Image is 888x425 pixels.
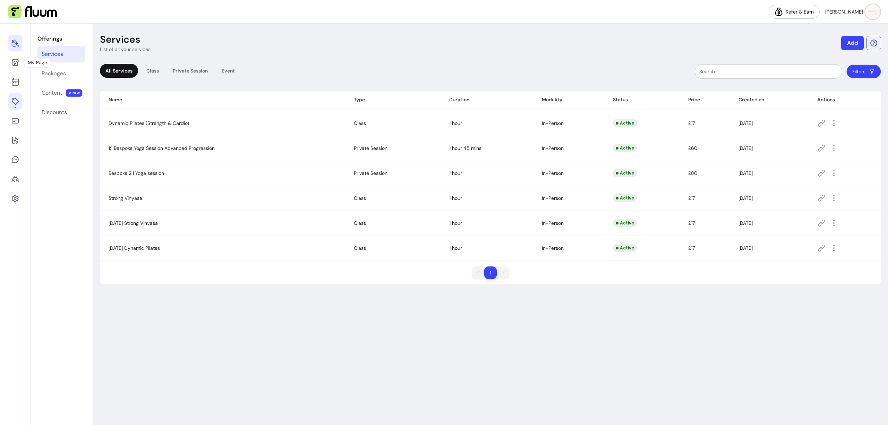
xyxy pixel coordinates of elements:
span: 1 hour [449,120,462,126]
span: [PERSON_NAME] [825,8,863,15]
div: Active [613,144,637,152]
img: avatar [866,5,880,19]
span: 1 hour 45 mins [449,145,481,151]
div: Active [613,219,637,227]
span: Dynamic Pilates (Strength & Cardio) [109,120,189,126]
a: Forms [8,132,22,148]
span: £60 [688,145,698,151]
span: Class [354,220,366,226]
span: NEW [66,89,83,97]
a: Packages [37,65,85,82]
a: Content NEW [37,85,85,101]
div: Services [42,50,63,58]
span: 1 hour [449,170,462,176]
p: Offerings [37,35,85,43]
span: 1 hour [449,245,462,251]
div: Event [216,64,240,78]
span: Class [354,120,366,126]
th: Created on [730,91,809,109]
span: 1 hour [449,220,462,226]
a: Refer & Earn [769,5,820,19]
span: Strong Vinyasa [109,195,142,201]
span: £80 [688,170,698,176]
a: Discounts [37,104,85,121]
span: £17 [688,220,695,226]
th: Status [605,91,680,109]
th: Name [100,91,345,109]
span: [DATE] Strong Vinyasa [109,220,158,226]
span: Private Session [354,145,387,151]
span: In-Person [542,145,564,151]
span: [DATE] [738,245,753,251]
a: Offerings [8,93,22,110]
span: Bespoke 2:1 Yoga session [109,170,164,176]
div: My Page [24,58,51,67]
a: Calendar [8,74,22,90]
a: My Page [8,54,22,71]
div: Private Session [167,64,213,78]
span: 1 hour [449,195,462,201]
a: Settings [8,190,22,207]
button: Filters [846,65,881,78]
a: Sales [8,112,22,129]
div: Active [613,119,637,127]
span: Private Session [354,170,387,176]
div: Active [613,244,637,252]
div: Packages [42,69,66,78]
span: £17 [688,245,695,251]
span: £17 [688,195,695,201]
span: Class [354,195,366,201]
span: [DATE] Dynamic Pilates [109,245,160,251]
div: All Services [100,64,138,78]
span: £17 [688,120,695,126]
th: Type [345,91,441,109]
span: Class [354,245,366,251]
div: Active [613,194,637,202]
button: Add [841,36,864,50]
span: [DATE] [738,195,753,201]
a: Home [8,35,22,51]
div: Active [613,169,637,177]
th: Actions [809,91,881,109]
div: Discounts [42,108,67,117]
a: Services [37,46,85,62]
div: Class [141,64,164,78]
span: In-Person [542,120,564,126]
span: [DATE] [738,170,753,176]
th: Modality [533,91,605,109]
span: In-Person [542,220,564,226]
a: My Messages [8,151,22,168]
span: [DATE] [738,220,753,226]
div: Content [42,89,62,97]
input: Search [699,68,838,75]
th: Duration [441,91,533,109]
span: [DATE] [738,120,753,126]
a: Clients [8,171,22,187]
span: In-Person [542,195,564,201]
th: Price [680,91,730,109]
span: [DATE] [738,145,753,151]
span: In-Person [542,245,564,251]
img: Fluum Logo [8,5,57,18]
nav: pagination navigation [468,263,513,282]
span: In-Person [542,170,564,176]
p: List of all your services [100,46,151,53]
li: pagination item 1 active [484,266,497,279]
span: 1:1 Bespoke Yoga Session Advanced Progression [109,145,215,151]
button: avatar[PERSON_NAME] [825,5,880,19]
p: Services [100,33,140,46]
